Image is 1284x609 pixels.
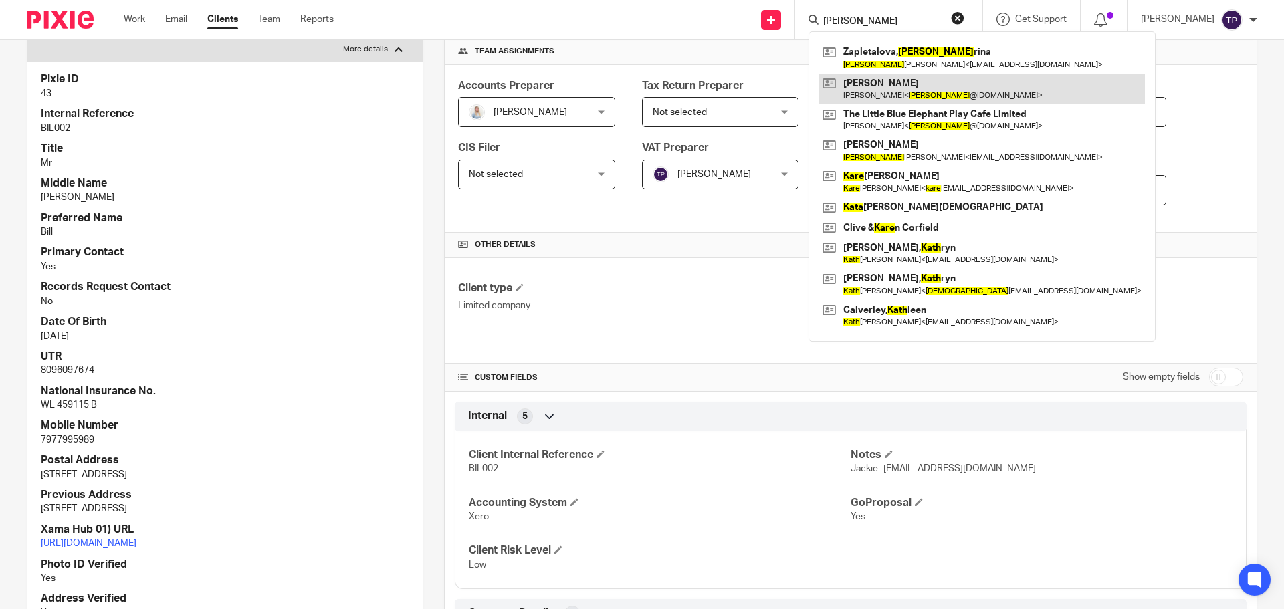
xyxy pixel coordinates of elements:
[41,107,409,121] h4: Internal Reference
[41,280,409,294] h4: Records Request Contact
[851,464,1036,473] span: Jackie- [EMAIL_ADDRESS][DOMAIN_NAME]
[41,572,409,585] p: Yes
[1123,370,1200,384] label: Show empty fields
[343,44,388,55] p: More details
[677,170,751,179] span: [PERSON_NAME]
[41,245,409,259] h4: Primary Contact
[41,592,409,606] h4: Address Verified
[41,260,409,273] p: Yes
[165,13,187,26] a: Email
[642,80,744,91] span: Tax Return Preparer
[207,13,238,26] a: Clients
[469,464,498,473] span: BIL002
[469,543,851,558] h4: Client Risk Level
[494,108,567,117] span: [PERSON_NAME]
[458,372,851,383] h4: CUSTOM FIELDS
[41,295,409,308] p: No
[41,72,409,86] h4: Pixie ID
[124,13,145,26] a: Work
[822,16,942,28] input: Search
[41,315,409,329] h4: Date Of Birth
[653,108,707,117] span: Not selected
[41,225,409,239] p: Bill
[41,468,409,481] p: [STREET_ADDRESS]
[41,384,409,398] h4: National Insurance No.
[41,191,409,204] p: [PERSON_NAME]
[469,104,485,120] img: MC_T&CO_Headshots-25.jpg
[458,281,851,295] h4: Client type
[41,142,409,156] h4: Title
[41,539,136,548] a: [URL][DOMAIN_NAME]
[1141,13,1214,26] p: [PERSON_NAME]
[469,512,489,521] span: Xero
[41,350,409,364] h4: UTR
[951,11,964,25] button: Clear
[469,448,851,462] h4: Client Internal Reference
[258,13,280,26] a: Team
[1015,15,1067,24] span: Get Support
[851,448,1233,462] h4: Notes
[642,142,709,153] span: VAT Preparer
[1221,9,1243,31] img: svg%3E
[851,512,865,521] span: Yes
[41,523,409,537] h4: Xama Hub 01) URL
[468,409,507,423] span: Internal
[41,502,409,515] p: [STREET_ADDRESS]
[475,239,536,250] span: Other details
[469,560,486,570] span: Low
[41,330,409,343] p: [DATE]
[41,176,409,191] h4: Middle Name
[41,398,409,412] p: WL 459115 B
[41,156,409,170] p: Mr
[41,87,409,100] p: 43
[27,11,94,29] img: Pixie
[41,364,409,377] p: 8096097674
[458,142,500,153] span: CIS Filer
[469,170,523,179] span: Not selected
[300,13,334,26] a: Reports
[475,46,554,57] span: Team assignments
[41,488,409,502] h4: Previous Address
[41,418,409,433] h4: Mobile Number
[41,453,409,467] h4: Postal Address
[851,496,1233,510] h4: GoProposal
[41,211,409,225] h4: Preferred Name
[458,299,851,312] p: Limited company
[522,410,528,423] span: 5
[41,558,409,572] h4: Photo ID Verified
[41,122,409,135] p: BIL002
[469,496,851,510] h4: Accounting System
[458,80,554,91] span: Accounts Preparer
[41,433,409,447] p: 7977995989
[653,166,669,182] img: svg%3E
